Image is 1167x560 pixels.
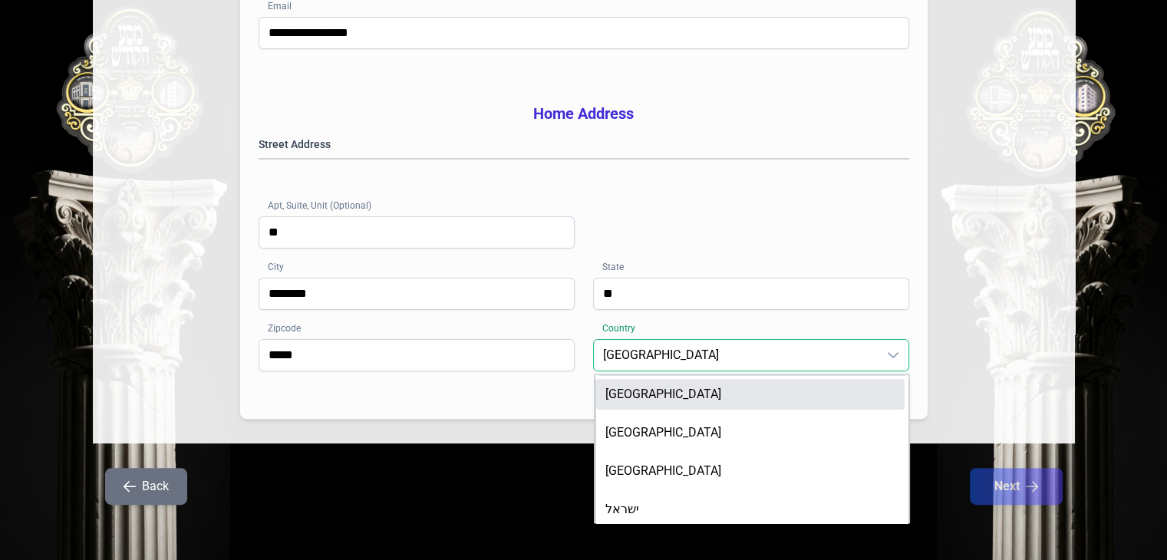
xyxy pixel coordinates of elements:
li: United States [596,379,905,410]
ul: Option List [596,376,908,534]
div: dropdown trigger [878,340,908,371]
span: [GEOGRAPHIC_DATA] [605,387,721,401]
li: ישראל [596,494,905,525]
li: Canada [596,456,905,486]
span: [GEOGRAPHIC_DATA] [605,425,721,440]
li: United Kingdom [596,417,905,448]
button: Back [105,468,187,505]
span: [GEOGRAPHIC_DATA] [605,463,721,478]
h3: Home Address [259,103,909,124]
button: Next [970,468,1063,505]
span: ישראל [605,502,639,516]
label: Street Address [259,137,909,152]
span: United States [594,340,878,371]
